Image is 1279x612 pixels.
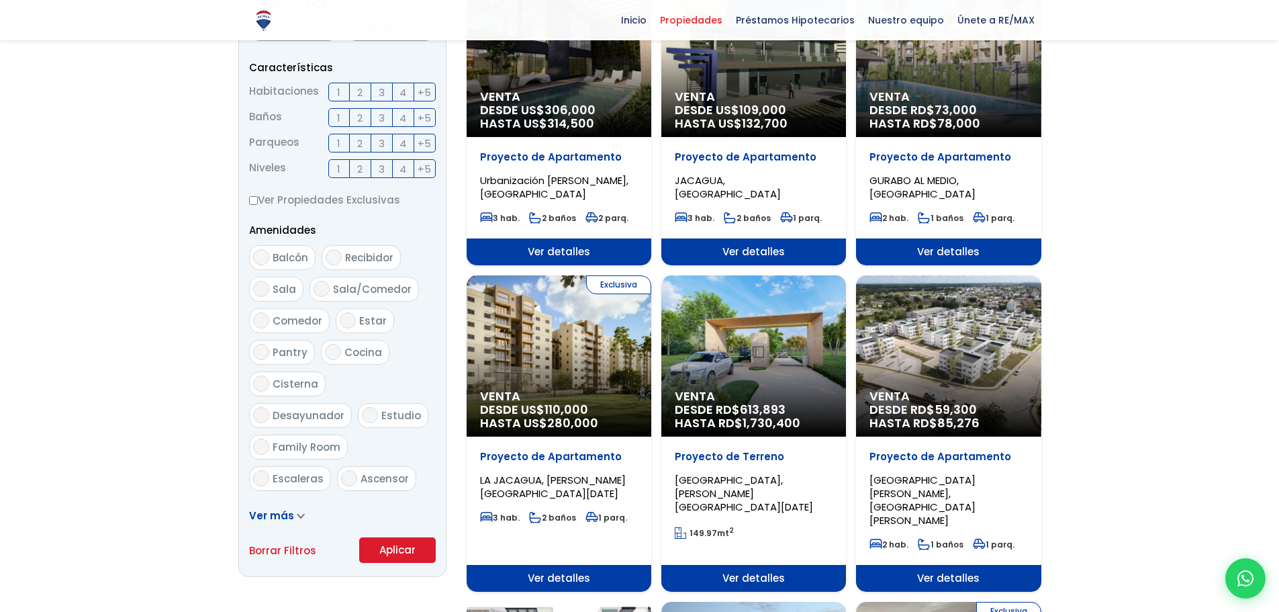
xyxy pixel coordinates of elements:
span: 1 [337,84,340,101]
span: Cocina [344,345,382,359]
span: Habitaciones [249,83,319,101]
span: Balcón [273,251,308,265]
input: Cisterna [253,376,269,392]
a: Venta DESDE RD$613,893 HASTA RD$1,730,400 Proyecto de Terreno [GEOGRAPHIC_DATA], [PERSON_NAME][GE... [661,275,846,592]
span: Ver detalles [467,565,651,592]
span: Ver más [249,509,294,523]
span: Baños [249,108,282,127]
span: 2 hab. [869,539,908,550]
img: Logo de REMAX [252,9,275,32]
span: Estudio [381,408,421,423]
input: Desayunador [253,407,269,423]
span: 110,000 [544,401,588,418]
span: 613,893 [740,401,786,418]
span: HASTA RD$ [675,417,833,430]
input: Balcón [253,249,269,265]
input: Estudio [362,407,378,423]
span: DESDE US$ [675,103,833,130]
span: 3 hab. [480,512,520,523]
span: Nuestro equipo [861,10,951,30]
span: 4 [399,84,406,101]
span: 2 [357,84,363,101]
span: DESDE US$ [480,403,638,430]
span: Ascensor [361,472,409,486]
input: Comedor [253,312,269,329]
span: 3 [379,84,385,101]
span: 59,300 [935,401,977,418]
span: +5 [418,135,431,152]
span: 2 baños [724,212,771,224]
span: 1 [337,110,340,126]
span: 4 [399,161,406,177]
span: Comedor [273,314,322,328]
span: Estar [359,314,387,328]
span: 1 baños [918,212,963,224]
span: 4 [399,110,406,126]
span: GURABO AL MEDIO, [GEOGRAPHIC_DATA] [869,173,976,201]
span: +5 [418,161,431,177]
p: Proyecto de Terreno [675,450,833,464]
input: Escaleras [253,470,269,486]
span: Propiedades [653,10,729,30]
span: HASTA US$ [675,117,833,130]
span: Family Room [273,440,340,454]
button: Aplicar [359,537,436,563]
p: Proyecto de Apartamento [675,150,833,164]
span: Ver detalles [661,565,846,592]
span: Pantry [273,345,307,359]
span: 2 parq. [585,212,628,224]
p: Características [249,59,436,76]
p: Proyecto de Apartamento [869,450,1027,464]
span: LA JACAGUA, [PERSON_NAME][GEOGRAPHIC_DATA][DATE] [480,473,626,500]
input: Ascensor [341,470,357,486]
span: HASTA RD$ [869,117,1027,130]
span: 2 [357,135,363,152]
span: 132,700 [742,115,788,132]
span: 314,500 [547,115,594,132]
span: 1 [337,161,340,177]
input: Estar [340,312,356,329]
sup: 2 [729,525,734,535]
span: 78,000 [937,115,980,132]
span: DESDE RD$ [675,403,833,430]
p: Proyecto de Apartamento [480,150,638,164]
span: 1 parq. [973,539,1014,550]
span: Venta [480,390,638,403]
a: Venta DESDE RD$59,300 HASTA RD$85,276 Proyecto de Apartamento [GEOGRAPHIC_DATA][PERSON_NAME], [GE... [856,275,1041,592]
input: Family Room [253,439,269,455]
span: 1 [337,135,340,152]
span: Desayunador [273,408,344,423]
span: [GEOGRAPHIC_DATA], [PERSON_NAME][GEOGRAPHIC_DATA][DATE] [675,473,813,514]
span: 2 hab. [869,212,908,224]
p: Amenidades [249,222,436,238]
span: 73,000 [935,101,977,118]
span: DESDE US$ [480,103,638,130]
span: Venta [869,390,1027,403]
input: Recibidor [326,249,342,265]
a: Borrar Filtros [249,542,316,559]
span: Sala/Comedor [333,282,412,296]
input: Ver Propiedades Exclusivas [249,196,258,205]
span: 1,730,400 [743,414,800,431]
span: 3 [379,161,385,177]
span: DESDE RD$ [869,403,1027,430]
span: Ver detalles [856,565,1041,592]
span: 85,276 [937,414,980,431]
span: 1 baños [918,539,963,550]
span: 306,000 [544,101,596,118]
span: Sala [273,282,296,296]
span: Ver detalles [856,238,1041,265]
span: Cisterna [273,377,318,391]
span: Parqueos [249,134,299,152]
span: 1 parq. [973,212,1014,224]
span: Venta [869,90,1027,103]
input: Sala [253,281,269,297]
span: HASTA US$ [480,417,638,430]
span: Escaleras [273,472,324,486]
p: Proyecto de Apartamento [480,450,638,464]
span: +5 [418,84,431,101]
span: HASTA US$ [480,117,638,130]
span: Ver detalles [661,238,846,265]
a: Ver más [249,509,305,523]
a: Exclusiva Venta DESDE US$110,000 HASTA US$280,000 Proyecto de Apartamento LA JACAGUA, [PERSON_NAM... [467,275,651,592]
